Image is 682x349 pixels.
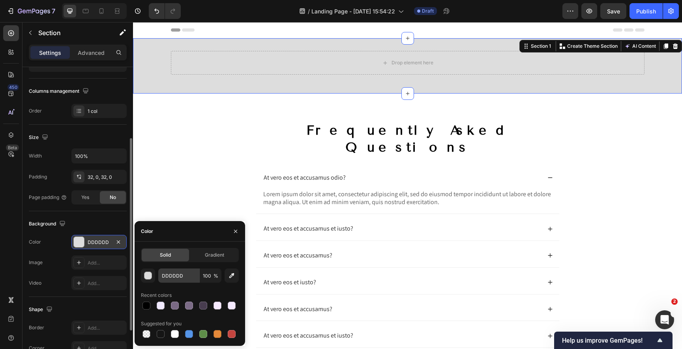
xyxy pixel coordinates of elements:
[131,152,213,160] p: At vero eos et accusamus odio?
[29,152,42,159] div: Width
[81,194,89,201] span: Yes
[29,132,50,143] div: Size
[636,7,656,15] div: Publish
[29,259,43,266] div: Image
[131,283,199,291] p: At vero eos et accusamus?
[607,8,620,15] span: Save
[655,310,674,329] iframe: Intercom live chat
[39,49,61,57] p: Settings
[3,3,59,19] button: 7
[490,19,525,29] button: AI Content
[29,173,47,180] div: Padding
[29,219,67,229] div: Background
[29,86,90,97] div: Columns management
[671,298,678,305] span: 2
[160,251,171,259] span: Solid
[88,325,125,332] div: Add...
[131,310,220,318] p: At vero eos et accusamus et iusto?
[141,228,153,235] div: Color
[38,28,103,38] p: Section
[29,324,44,331] div: Border
[72,149,126,163] input: Auto
[29,304,54,315] div: Shape
[52,6,55,16] p: 7
[78,49,105,57] p: Advanced
[110,194,116,201] span: No
[88,280,125,287] div: Add...
[422,8,434,15] span: Draft
[311,7,395,15] span: Landing Page - [DATE] 15:54:22
[214,272,218,280] span: %
[434,21,485,28] p: Create Theme Section
[141,320,182,327] div: Suggested for you
[158,268,199,283] input: Eg: FFFFFF
[562,336,665,345] button: Show survey - Help us improve GemPages!
[6,144,19,151] div: Beta
[123,99,427,135] h2: Rich Text Editor. Editing area: main
[133,22,682,349] iframe: Design area
[259,38,300,44] div: Drop element here
[205,251,224,259] span: Gradient
[7,84,19,90] div: 450
[124,100,426,134] p: Frequently Asked Questions
[88,108,125,115] div: 1 col
[141,292,172,299] div: Recent colors
[149,3,181,19] div: Undo/Redo
[29,107,42,114] div: Order
[630,3,663,19] button: Publish
[130,168,419,185] p: Lorem ipsum dolor sit amet, consectetur adipiscing elit, sed do eiusmod tempor incididunt ut labo...
[562,337,655,344] span: Help us improve GemPages!
[600,3,626,19] button: Save
[131,229,199,238] p: At vero eos et accusamus?
[88,239,111,246] div: DDDDDD
[29,194,67,201] div: Page padding
[131,256,183,265] p: At vero eos et iusto?
[88,259,125,266] div: Add...
[308,7,310,15] span: /
[29,280,41,287] div: Video
[131,203,220,211] p: At vero eos et accusamus et iusto?
[396,21,420,28] div: Section 1
[88,174,125,181] div: 32, 0, 32, 0
[29,238,41,246] div: Color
